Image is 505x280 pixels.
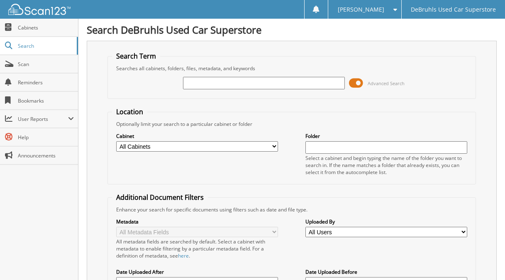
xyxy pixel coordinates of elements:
span: Bookmarks [18,97,74,104]
label: Folder [305,133,467,140]
div: Searches all cabinets, folders, files, metadata, and keywords [112,65,471,72]
label: Date Uploaded Before [305,268,467,275]
label: Metadata [116,218,278,225]
img: scan123-logo-white.svg [8,4,71,15]
legend: Location [112,107,147,116]
legend: Additional Document Filters [112,193,208,202]
label: Uploaded By [305,218,467,225]
div: Optionally limit your search to a particular cabinet or folder [112,120,471,128]
span: Reminders [18,79,74,86]
span: Advanced Search [368,80,405,86]
div: Enhance your search for specific documents using filters such as date and file type. [112,206,471,213]
div: Select a cabinet and begin typing the name of the folder you want to search in. If the name match... [305,155,467,176]
span: Search [18,42,73,49]
span: Announcements [18,152,74,159]
legend: Search Term [112,52,160,61]
label: Cabinet [116,133,278,140]
span: User Reports [18,115,68,123]
a: here [178,252,189,259]
span: Scan [18,61,74,68]
span: [PERSON_NAME] [338,7,384,12]
span: Cabinets [18,24,74,31]
span: Help [18,134,74,141]
div: All metadata fields are searched by default. Select a cabinet with metadata to enable filtering b... [116,238,278,259]
span: DeBruhls Used Car Superstore [411,7,496,12]
h1: Search DeBruhls Used Car Superstore [87,23,497,37]
label: Date Uploaded After [116,268,278,275]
